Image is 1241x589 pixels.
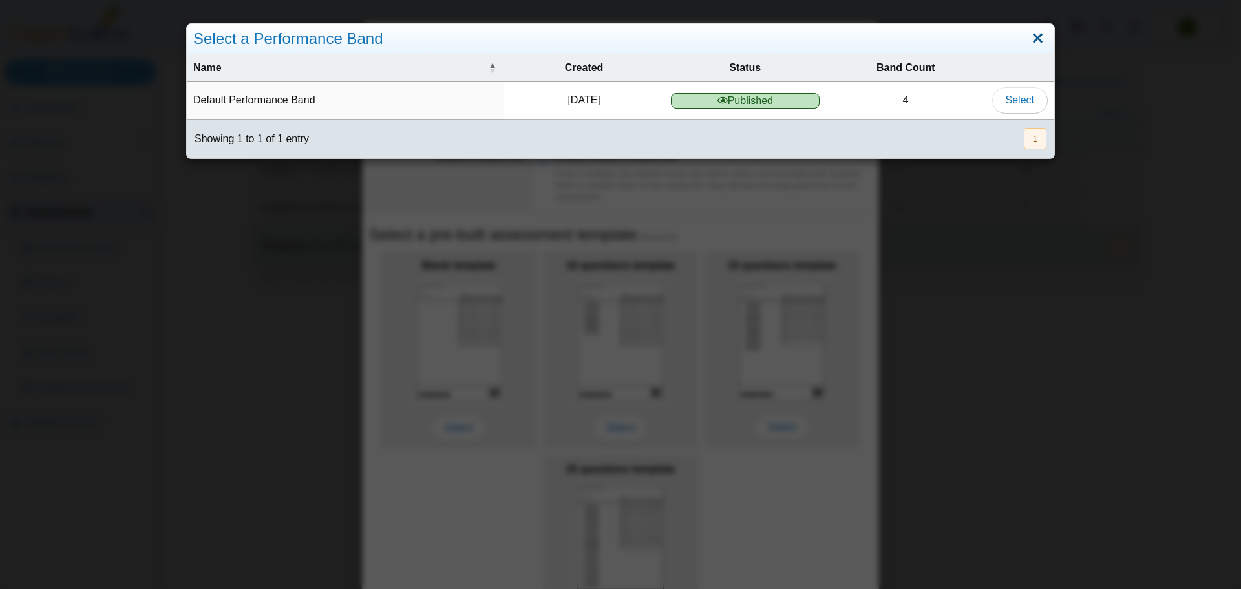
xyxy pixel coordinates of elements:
[187,120,309,158] div: Showing 1 to 1 of 1 entry
[567,94,600,105] time: Oct 12, 2023 at 10:04 PM
[729,62,761,73] span: Status
[1023,128,1046,149] nav: pagination
[826,82,985,119] td: 4
[1028,28,1048,50] a: Close
[1006,94,1034,105] span: Select
[187,82,504,119] td: Default Performance Band
[1024,128,1046,149] button: 1
[187,24,1054,54] div: Select a Performance Band
[489,54,496,81] span: Name : Activate to invert sorting
[671,93,820,109] span: Published
[876,62,935,73] span: Band Count
[565,62,604,73] span: Created
[992,87,1048,113] button: Select
[193,62,222,73] span: Name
